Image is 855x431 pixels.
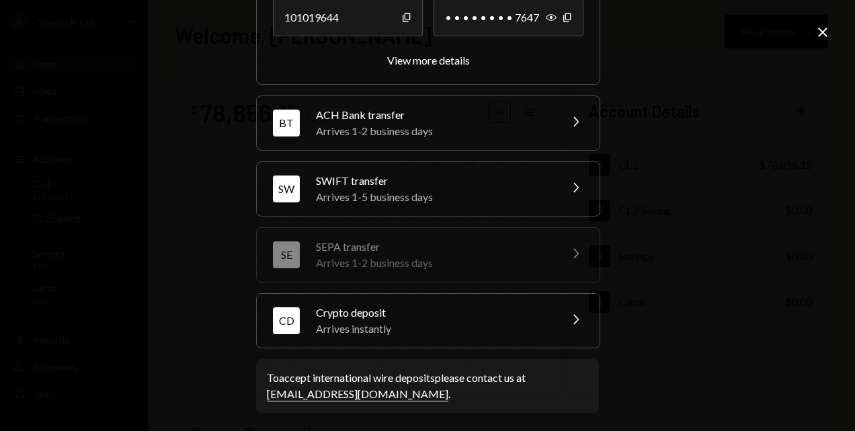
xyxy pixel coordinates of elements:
a: [EMAIL_ADDRESS][DOMAIN_NAME] [267,387,448,401]
div: SW [273,175,300,202]
div: ACH Bank transfer [316,107,551,123]
button: SESEPA transferArrives 1-2 business days [257,228,600,282]
div: Arrives 1-2 business days [316,123,551,139]
div: Arrives 1-5 business days [316,189,551,205]
div: To accept international wire deposits please contact us at . [267,370,588,402]
div: CD [273,307,300,334]
button: View more details [387,54,470,68]
div: SWIFT transfer [316,173,551,189]
div: BT [273,110,300,136]
div: Arrives 1-2 business days [316,255,551,271]
button: BTACH Bank transferArrives 1-2 business days [257,96,600,150]
div: View more details [387,54,470,67]
button: SWSWIFT transferArrives 1-5 business days [257,162,600,216]
div: SEPA transfer [316,239,551,255]
div: Arrives instantly [316,321,551,337]
button: CDCrypto depositArrives instantly [257,294,600,348]
div: SE [273,241,300,268]
div: Crypto deposit [316,305,551,321]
